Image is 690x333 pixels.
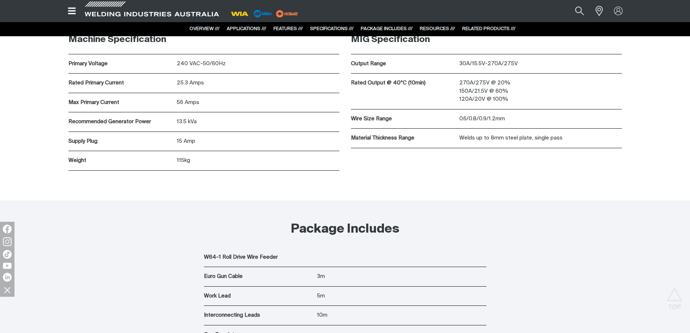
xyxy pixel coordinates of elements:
[291,221,400,237] h2: Package Includes
[3,225,12,233] img: Facebook
[177,99,339,107] p: 56 Amps
[177,157,339,165] p: 115kg
[351,79,456,87] p: Rated Output @ 40°C (10min)
[462,26,515,31] a: RELATED PRODUCTS ///
[68,34,339,45] h3: Machine Specification
[68,137,173,146] p: Supply Plug
[310,26,354,31] a: SPECIFICATIONS ///
[274,8,300,19] img: miller
[317,311,486,320] p: 10m
[558,3,591,19] input: Product name or item number...
[361,26,413,31] a: PACKAGE INCLUDES ///
[3,273,12,282] img: LinkedIn
[204,272,313,281] p: Euro Gun Cable
[204,292,313,300] p: Work Lead
[351,115,456,123] p: Wire Size Range
[274,11,300,16] a: miller
[351,34,622,45] h3: MIG Specification
[3,250,12,259] img: TikTok
[177,79,339,87] p: 25.3 Amps
[204,253,313,262] p: W64-1 Roll Drive Wire Feeder
[666,288,683,304] button: Scroll to top
[459,79,622,104] p: 270A/27.5V @ 20% 150A/21.5V @ 60% 120A/20V @ 100%
[273,26,303,31] a: FEATURES ///
[227,26,266,31] a: APPLICATIONS ///
[68,157,173,165] p: Weight
[351,134,456,142] p: Material Thickness Range
[3,263,12,269] img: YouTube
[1,284,13,296] img: hide socials
[567,3,592,19] button: Search products
[317,292,486,300] p: 5m
[68,118,173,126] p: Recommended Generator Power
[68,99,173,107] p: Max Primary Current
[351,60,456,68] p: Output Range
[189,26,219,31] a: OVERVIEW ///
[177,60,339,68] p: 240 VAC-50/60Hz
[68,60,173,68] p: Primary Voltage
[459,134,622,142] p: Welds up to 8mm steel plate, single pass
[317,272,486,281] p: 3m
[420,26,455,31] a: RESOURCES ///
[3,237,12,246] img: Instagram
[177,118,339,126] p: 13.5 kVa
[68,79,173,87] p: Rated Primary Current
[459,60,622,68] p: 30A/15.5V-270A/27.5V
[177,137,339,146] p: 15 Amp
[459,115,622,123] p: 0.6/0.8/0.9/1.2mm
[204,311,313,320] p: Interconnecting Leads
